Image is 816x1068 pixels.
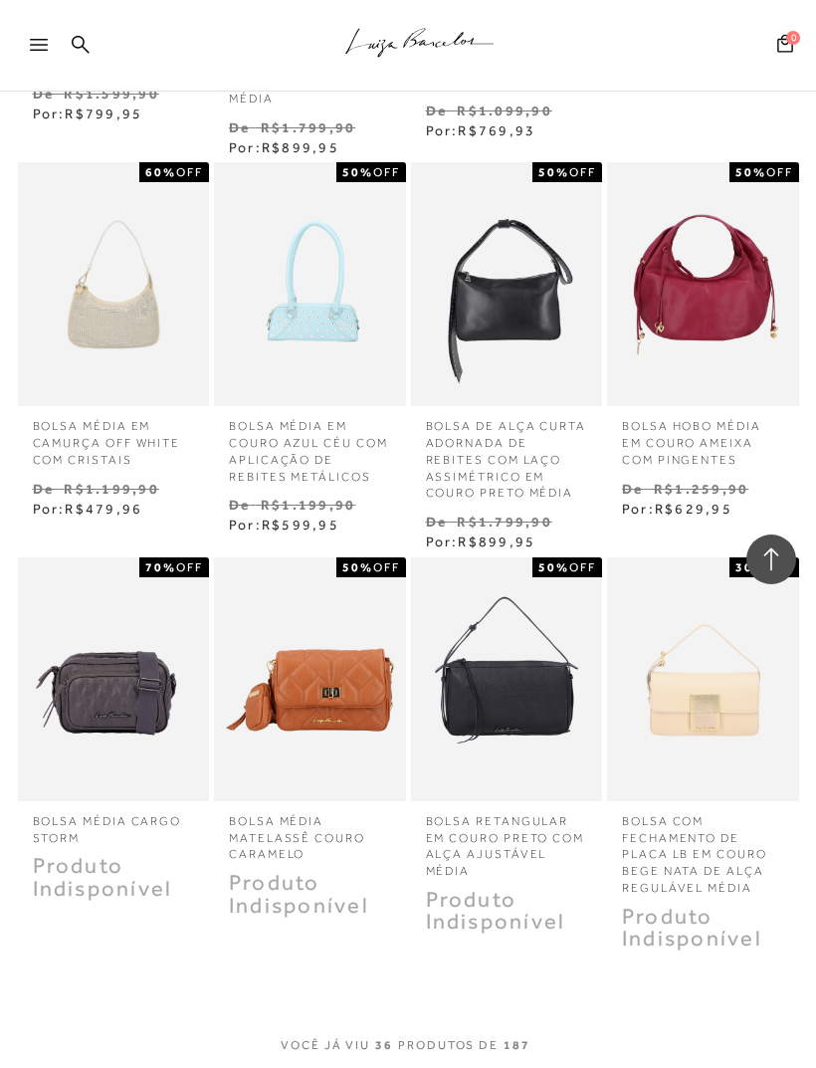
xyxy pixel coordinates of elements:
[18,406,210,468] a: BOLSA MÉDIA EM CAMURÇA OFF WHITE COM CRISTAIS
[771,33,799,60] button: 0
[229,497,250,513] small: De
[342,165,373,179] strong: 50%
[145,165,176,179] strong: 60%
[229,870,369,918] span: Produto Indisponível
[373,560,400,574] span: OFF
[426,122,536,138] span: Por:
[457,514,551,530] small: R$1.799,90
[609,538,797,820] a: BOLSA COM FECHAMENTO DE PLACA LB EM COURO BEGE NATA DE ALÇA REGULÁVEL MÉDIA BOLSA COM FECHAMENTO ...
[607,801,799,897] a: BOLSA COM FECHAMENTO DE PLACA LB EM COURO BEGE NATA DE ALÇA REGULÁVEL MÉDIA
[33,853,173,901] span: Produto Indisponível
[735,560,766,574] strong: 30%
[786,31,800,45] span: 0
[262,139,339,155] span: R$899,95
[33,106,143,121] span: Por:
[413,143,601,425] img: BOLSA DE ALÇA CURTA ADORNADA DE REBITES COM LAÇO ASSIMÉTRICO EM COURO PRETO MÉDIA
[458,122,535,138] span: R$769,93
[20,538,208,820] img: BOLSA MÉDIA CARGO STORM
[20,538,208,820] a: BOLSA MÉDIA CARGO STORM BOLSA MÉDIA CARGO STORM
[229,517,339,533] span: Por:
[426,887,566,935] span: Produto Indisponível
[216,143,404,425] a: BOLSA MÉDIA EM COURO AZUL CÉU COM APLICAÇÃO DE REBITES METÁLICOS BOLSA MÉDIA EM COURO AZUL CÉU CO...
[607,406,799,468] a: BOLSA HOBO MÉDIA EM COURO AMEIXA COM PINGENTES
[216,143,404,425] img: BOLSA MÉDIA EM COURO AZUL CÉU COM APLICAÇÃO DE REBITES METÁLICOS
[262,517,339,533] span: R$599,95
[413,143,601,425] a: BOLSA DE ALÇA CURTA ADORNADA DE REBITES COM LAÇO ASSIMÉTRICO EM COURO PRETO MÉDIA BOLSA DE ALÇA C...
[426,514,447,530] small: De
[65,106,142,121] span: R$799,95
[261,497,355,513] small: R$1.199,90
[33,481,54,497] small: De
[569,560,596,574] span: OFF
[214,406,406,485] a: BOLSA MÉDIA EM COURO AZUL CÉU COM APLICAÇÃO DE REBITES METÁLICOS
[281,1038,535,1052] span: VOCÊ JÁ VIU PRODUTOS DE
[65,501,142,517] span: R$479,96
[20,143,208,425] a: BOLSA MÉDIA EM CAMURÇA OFF WHITE COM CRISTAIS BOLSA MÉDIA EM CAMURÇA OFF WHITE COM CRISTAIS
[216,538,404,820] a: BOLSA MÉDIA MATELASSÊ COURO CARAMELO BOLSA MÉDIA MATELASSÊ COURO CARAMELO
[426,534,536,549] span: Por:
[622,501,732,517] span: Por:
[373,165,400,179] span: OFF
[504,1038,530,1052] span: 187
[176,560,203,574] span: OFF
[609,143,797,425] img: BOLSA HOBO MÉDIA EM COURO AMEIXA COM PINGENTES
[458,534,535,549] span: R$899,95
[609,143,797,425] a: BOLSA HOBO MÉDIA EM COURO AMEIXA COM PINGENTES BOLSA HOBO MÉDIA EM COURO AMEIXA COM PINGENTES
[64,86,158,102] small: R$1.599,90
[622,481,643,497] small: De
[609,538,797,820] img: BOLSA COM FECHAMENTO DE PLACA LB EM COURO BEGE NATA DE ALÇA REGULÁVEL MÉDIA
[735,165,766,179] strong: 50%
[413,538,601,820] a: BOLSA RETANGULAR EM COURO PRETO COM ALÇA AJUSTÁVEL MÉDIA BOLSA RETANGULAR EM COURO PRETO COM ALÇA...
[538,165,569,179] strong: 50%
[457,103,551,118] small: R$1.099,90
[411,801,603,880] a: BOLSA RETANGULAR EM COURO PRETO COM ALÇA AJUSTÁVEL MÉDIA
[622,904,762,952] span: Produto Indisponível
[655,501,732,517] span: R$629,95
[426,103,447,118] small: De
[654,481,748,497] small: R$1.259,90
[538,560,569,574] strong: 50%
[145,560,176,574] strong: 70%
[569,165,596,179] span: OFF
[229,139,339,155] span: Por:
[33,501,143,517] span: Por:
[229,119,250,135] small: De
[64,481,158,497] small: R$1.199,90
[214,801,406,863] a: BOLSA MÉDIA MATELASSÊ COURO CARAMELO
[411,406,603,502] a: BOLSA DE ALÇA CURTA ADORNADA DE REBITES COM LAÇO ASSIMÉTRICO EM COURO PRETO MÉDIA
[216,538,404,820] img: BOLSA MÉDIA MATELASSÊ COURO CARAMELO
[33,86,54,102] small: De
[176,165,203,179] span: OFF
[342,560,373,574] strong: 50%
[261,119,355,135] small: R$1.799,90
[375,1038,393,1052] span: 36
[20,143,208,425] img: BOLSA MÉDIA EM CAMURÇA OFF WHITE COM CRISTAIS
[413,538,601,820] img: BOLSA RETANGULAR EM COURO PRETO COM ALÇA AJUSTÁVEL MÉDIA
[18,801,210,847] a: BOLSA MÉDIA CARGO STORM
[766,165,793,179] span: OFF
